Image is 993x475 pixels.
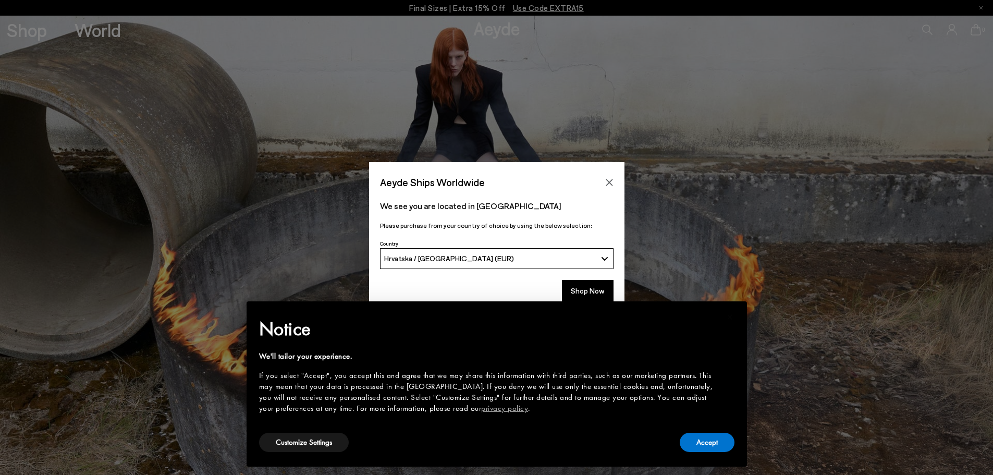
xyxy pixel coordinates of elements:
[481,403,528,413] a: privacy policy
[259,370,718,414] div: If you select "Accept", you accept this and agree that we may share this information with third p...
[259,433,349,452] button: Customize Settings
[380,173,485,191] span: Aeyde Ships Worldwide
[259,351,718,362] div: We'll tailor your experience.
[384,254,514,263] span: Hrvatska / [GEOGRAPHIC_DATA] (EUR)
[259,315,718,343] h2: Notice
[602,175,617,190] button: Close
[380,240,398,247] span: Country
[380,221,614,230] p: Please purchase from your country of choice by using the below selection:
[380,200,614,212] p: We see you are located in [GEOGRAPHIC_DATA]
[727,309,733,325] span: ×
[718,305,743,330] button: Close this notice
[680,433,734,452] button: Accept
[562,280,614,302] button: Shop Now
